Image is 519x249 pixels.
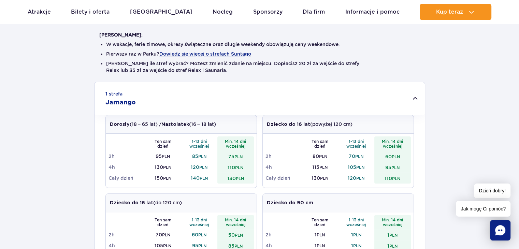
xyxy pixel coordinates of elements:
[198,243,206,248] small: PLN
[345,4,400,20] a: Informacje i pomoc
[374,215,411,229] th: Min. 14 dni wcześniej
[198,154,206,159] small: PLN
[181,215,218,229] th: 1-13 dni wcześniej
[389,244,398,249] small: PLN
[109,151,145,162] td: 2h
[374,162,411,173] td: 95
[217,151,254,162] td: 75
[106,41,413,48] li: W wakacje, ferie zimowe, okresy świąteczne oraz długie weekendy obowiązują ceny weekendowe.
[391,165,400,170] small: PLN
[302,215,338,229] th: Ten sam dzień
[265,162,302,173] td: 4h
[181,173,218,184] td: 140
[374,173,411,184] td: 110
[198,232,206,237] small: PLN
[356,176,364,181] small: PLN
[302,151,338,162] td: 80
[28,4,51,20] a: Atrakcje
[130,4,192,20] a: [GEOGRAPHIC_DATA]
[317,243,325,248] small: PLN
[265,151,302,162] td: 2h
[302,229,338,240] td: 1
[353,232,361,237] small: PLN
[338,229,375,240] td: 1
[106,60,413,74] li: [PERSON_NAME] ile stref wybrać? Możesz zmienić zdanie na miejscu. Dopłacisz 20 zł za wejście do s...
[338,173,375,184] td: 120
[145,151,181,162] td: 95
[267,121,352,128] p: (powyżej 120 cm)
[303,4,325,20] a: Dla firm
[145,136,181,151] th: Ten sam dzień
[110,122,130,127] strong: Dorosły
[106,50,413,57] li: Pierwszy raz w Parku?
[374,136,411,151] th: Min. 14 dni wcześniej
[163,165,171,170] small: PLN
[181,136,218,151] th: 1-13 dni wcześniej
[389,233,398,238] small: PLN
[99,32,143,38] strong: [PERSON_NAME]:
[235,165,243,170] small: PLN
[355,154,363,159] small: PLN
[110,199,182,206] p: (do 120 cm)
[181,229,218,240] td: 60
[109,162,145,173] td: 4h
[181,151,218,162] td: 85
[302,162,338,173] td: 115
[267,201,313,205] strong: Dziecko do 90 cm
[235,233,243,238] small: PLN
[163,176,171,181] small: PLN
[161,122,189,127] strong: Nastolatek
[234,154,243,159] small: PLN
[234,244,243,249] small: PLN
[217,136,254,151] th: Min. 14 dni wcześniej
[253,4,283,20] a: Sponsorzy
[71,4,110,20] a: Bilety i oferta
[217,173,254,184] td: 130
[236,176,244,181] small: PLN
[436,9,463,15] span: Kup teraz
[338,136,375,151] th: 1-13 dni wcześniej
[267,122,310,127] strong: Dziecko do 16 lat
[145,162,181,173] td: 130
[319,154,327,159] small: PLN
[320,176,328,181] small: PLN
[319,165,328,170] small: PLN
[490,220,510,240] div: Chat
[338,162,375,173] td: 105
[302,173,338,184] td: 130
[338,215,375,229] th: 1-13 dni wcześniej
[109,173,145,184] td: Cały dzień
[105,90,122,97] small: 1 strefa
[353,243,361,248] small: PLN
[163,243,171,248] small: PLN
[317,232,325,237] small: PLN
[374,229,411,240] td: 1
[265,229,302,240] td: 2h
[392,154,400,159] small: PLN
[392,176,400,181] small: PLN
[145,229,181,240] td: 70
[302,136,338,151] th: Ten sam dzień
[338,151,375,162] td: 70
[200,176,208,181] small: PLN
[145,173,181,184] td: 150
[110,201,153,205] strong: Dziecko do 16 lat
[474,184,510,198] span: Dzień dobry!
[217,229,254,240] td: 50
[374,151,411,162] td: 60
[110,121,216,128] p: (18 – 65 lat) / (16 – 18 lat)
[213,4,233,20] a: Nocleg
[217,215,254,229] th: Min. 14 dni wcześniej
[145,215,181,229] th: Ten sam dzień
[109,229,145,240] td: 2h
[162,154,170,159] small: PLN
[199,165,207,170] small: PLN
[420,4,491,20] button: Kup teraz
[456,201,510,217] span: Jak mogę Ci pomóc?
[162,232,170,237] small: PLN
[356,165,364,170] small: PLN
[217,162,254,173] td: 110
[265,173,302,184] td: Cały dzień
[159,51,251,57] button: Dowiedz się więcej o strefach Suntago
[105,99,136,107] h2: Jamango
